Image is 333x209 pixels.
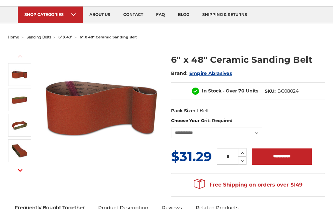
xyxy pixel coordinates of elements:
[11,118,28,134] img: 6" x 48" Sanding Belt - Ceramic
[189,71,232,77] a: Empire Abrasives
[117,7,150,23] a: contact
[212,118,233,123] small: Required
[12,49,28,63] button: Previous
[194,179,302,192] span: Free Shipping on orders over $149
[171,54,325,66] h1: 6" x 48" Ceramic Sanding Belt
[11,67,28,83] img: 6" x 48" Ceramic Sanding Belt
[24,12,76,17] div: SHOP CATEGORIES
[246,88,258,94] span: Units
[171,7,196,23] a: blog
[171,118,325,124] label: Choose Your Grit:
[202,88,221,94] span: In Stock
[238,88,245,94] span: 70
[171,108,195,115] dt: Pack Size:
[171,71,188,77] span: Brand:
[277,88,299,95] dd: BC08024
[41,47,162,168] img: 6" x 48" Ceramic Sanding Belt
[12,164,28,178] button: Next
[265,88,276,95] dt: SKU:
[223,88,237,94] span: - Over
[59,35,72,40] a: 6" x 48"
[27,35,51,40] a: sanding belts
[197,108,209,115] dd: 1 Belt
[11,143,28,159] img: 6" x 48" Sanding Belt - Cer
[171,149,212,165] span: $31.29
[83,7,117,23] a: about us
[8,35,19,40] a: home
[11,92,28,108] img: 6" x 48" Cer Sanding Belt
[80,35,137,40] span: 6" x 48" ceramic sanding belt
[150,7,171,23] a: faq
[196,7,254,23] a: shipping & returns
